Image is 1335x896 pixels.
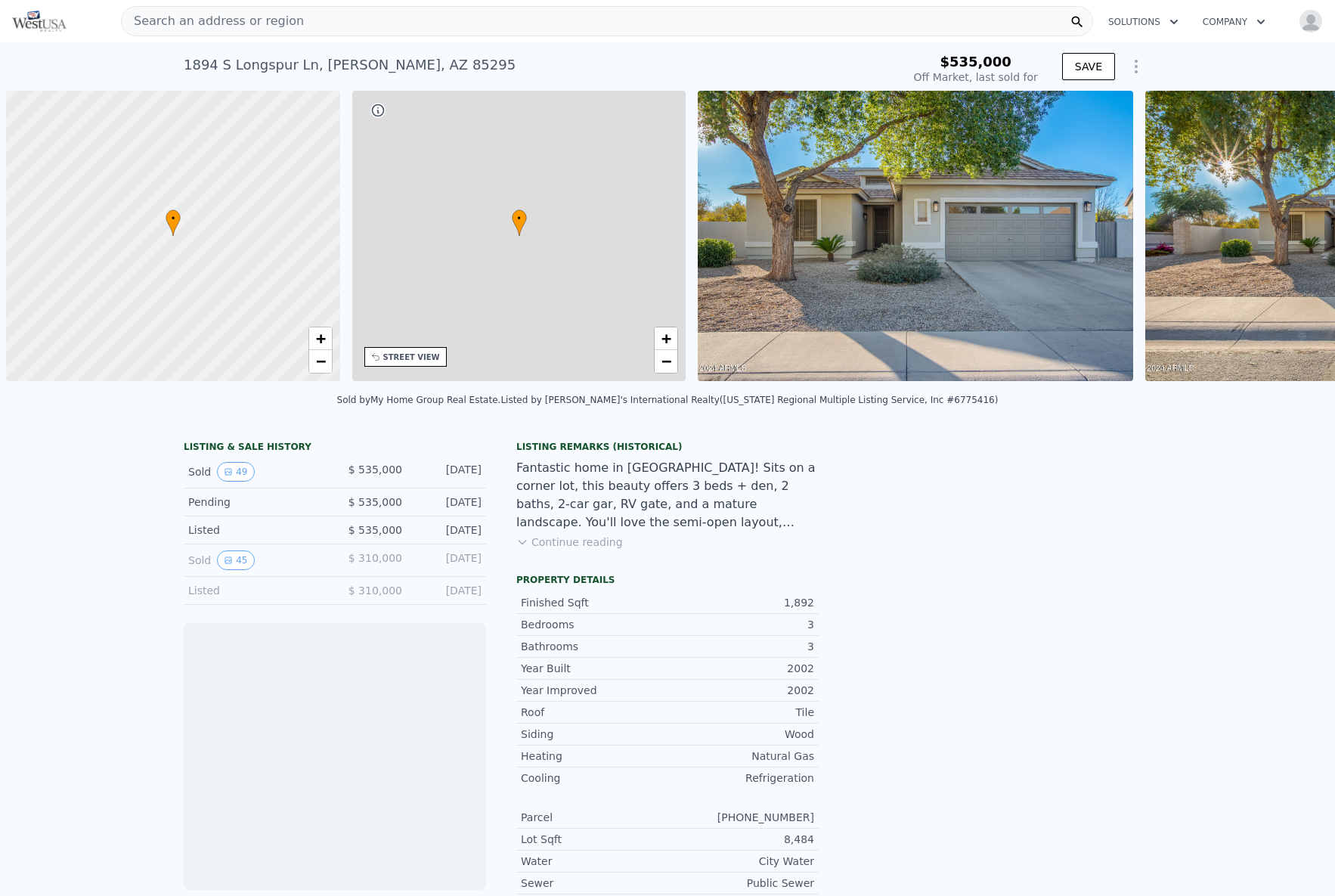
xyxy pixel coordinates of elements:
[512,212,527,225] span: •
[667,810,814,825] div: [PHONE_NUMBER]
[521,770,667,786] div: Cooling
[414,583,482,598] div: [DATE]
[521,617,667,632] div: Bedrooms
[315,329,325,348] span: +
[414,495,482,510] div: [DATE]
[667,639,814,654] div: 3
[667,683,814,698] div: 2002
[348,524,402,536] span: $ 535,000
[166,212,181,225] span: •
[667,749,814,764] div: Natural Gas
[667,617,814,632] div: 3
[667,661,814,676] div: 2002
[521,683,667,698] div: Year Improved
[188,495,323,510] div: Pending
[940,54,1011,70] span: $535,000
[184,54,516,76] div: 1894 S Longspur Ln , [PERSON_NAME] , AZ 85295
[337,395,501,405] div: Sold by My Home Group Real Estate .
[188,462,323,482] div: Sold
[512,209,527,236] div: •
[521,595,667,610] div: Finished Sqft
[500,395,998,405] div: Listed by [PERSON_NAME]'s International Realty ([US_STATE] Regional Multiple Listing Service, Inc...
[12,11,67,32] img: Pellego
[188,522,323,538] div: Listed
[348,464,402,476] span: $ 535,000
[309,350,332,373] a: Zoom out
[1299,9,1323,33] img: avatar
[521,661,667,676] div: Year Built
[1062,53,1115,80] button: SAVE
[383,352,440,363] div: STREET VIEW
[516,459,819,532] div: Fantastic home in [GEOGRAPHIC_DATA]! Sits on a corner lot, this beauty offers 3 beds + den, 2 bat...
[521,749,667,764] div: Heating
[661,352,671,370] span: −
[1096,8,1191,36] button: Solutions
[667,876,814,891] div: Public Sewer
[667,595,814,610] div: 1,892
[188,583,323,598] div: Listed
[667,727,814,742] div: Wood
[166,209,181,236] div: •
[188,550,323,570] div: Sold
[667,705,814,720] div: Tile
[516,441,819,453] div: Listing Remarks (Historical)
[348,496,402,508] span: $ 535,000
[667,770,814,786] div: Refrigeration
[667,832,814,847] div: 8,484
[217,462,254,482] button: View historical data
[315,352,325,370] span: −
[667,854,814,869] div: City Water
[1191,8,1278,36] button: Company
[655,327,677,350] a: Zoom in
[516,574,819,586] div: Property details
[414,550,482,570] div: [DATE]
[655,350,677,373] a: Zoom out
[122,12,304,30] span: Search an address or region
[309,327,332,350] a: Zoom in
[414,462,482,482] div: [DATE]
[217,550,254,570] button: View historical data
[521,832,667,847] div: Lot Sqft
[521,639,667,654] div: Bathrooms
[184,441,486,456] div: LISTING & SALE HISTORY
[521,876,667,891] div: Sewer
[348,552,402,564] span: $ 310,000
[1121,51,1151,82] button: Show Options
[348,584,402,597] span: $ 310,000
[521,854,667,869] div: Water
[661,329,671,348] span: +
[914,70,1038,85] div: Off Market, last sold for
[521,810,667,825] div: Parcel
[414,522,482,538] div: [DATE]
[521,705,667,720] div: Roof
[521,727,667,742] div: Siding
[698,91,1133,381] img: Sale: 14579678 Parcel: 8937464
[516,535,623,550] button: Continue reading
